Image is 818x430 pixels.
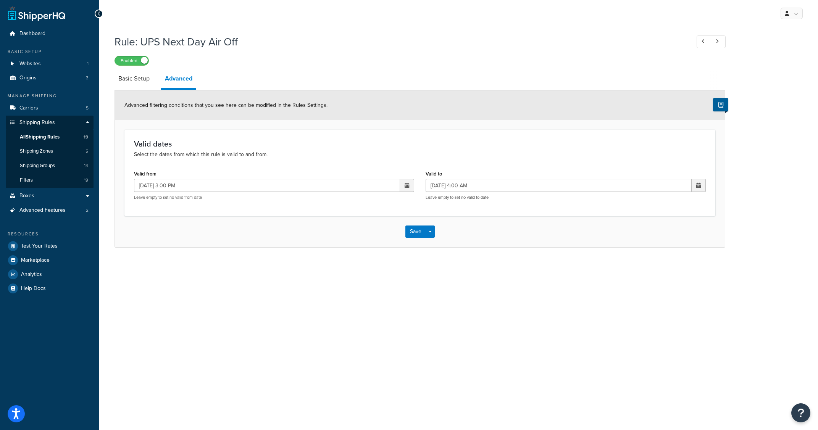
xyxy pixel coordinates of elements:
span: Origins [19,75,37,81]
button: Open Resource Center [791,403,810,422]
span: Analytics [21,271,42,278]
a: Shipping Rules [6,116,94,130]
span: Marketplace [21,257,50,264]
span: Shipping Rules [19,119,55,126]
span: Shipping Groups [20,163,55,169]
a: Next Record [711,35,726,48]
span: 14 [84,163,88,169]
span: Boxes [19,193,34,199]
a: Shipping Zones5 [6,144,94,158]
span: Carriers [19,105,38,111]
a: Marketplace [6,253,94,267]
h3: Valid dates [134,140,706,148]
button: Show Help Docs [713,98,728,111]
span: Filters [20,177,33,184]
span: Dashboard [19,31,45,37]
li: Shipping Groups [6,159,94,173]
button: Save [405,225,426,238]
a: Test Your Rates [6,239,94,253]
span: Websites [19,61,41,67]
a: Shipping Groups14 [6,159,94,173]
span: Help Docs [21,285,46,292]
p: Leave empty to set no valid to date [426,195,706,200]
li: Websites [6,57,94,71]
span: Advanced Features [19,207,66,214]
div: Resources [6,231,94,237]
a: AllShipping Rules19 [6,130,94,144]
a: Basic Setup [115,69,153,88]
label: Valid from [134,171,157,177]
li: Advanced Features [6,203,94,217]
a: Websites1 [6,57,94,71]
span: 2 [86,207,89,214]
a: Advanced [161,69,196,90]
span: 5 [86,105,89,111]
a: Help Docs [6,282,94,295]
a: Dashboard [6,27,94,41]
span: 1 [87,61,89,67]
a: Origins3 [6,71,94,85]
a: Carriers5 [6,101,94,115]
span: 3 [86,75,89,81]
span: Test Your Rates [21,243,58,250]
p: Select the dates from which this rule is valid to and from. [134,150,706,159]
li: Shipping Rules [6,116,94,188]
h1: Rule: UPS Next Day Air Off [115,34,682,49]
a: Advanced Features2 [6,203,94,217]
span: Shipping Zones [20,148,53,155]
a: Boxes [6,189,94,203]
li: Shipping Zones [6,144,94,158]
div: Manage Shipping [6,93,94,99]
li: Carriers [6,101,94,115]
p: Leave empty to set no valid from date [134,195,414,200]
a: Previous Record [697,35,712,48]
div: Basic Setup [6,48,94,55]
a: Filters19 [6,173,94,187]
span: All Shipping Rules [20,134,60,140]
label: Valid to [426,171,442,177]
span: 19 [84,134,88,140]
label: Enabled [115,56,148,65]
span: 5 [86,148,88,155]
li: Filters [6,173,94,187]
a: Analytics [6,267,94,281]
span: 19 [84,177,88,184]
span: Advanced filtering conditions that you see here can be modified in the Rules Settings. [124,101,328,109]
li: Origins [6,71,94,85]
